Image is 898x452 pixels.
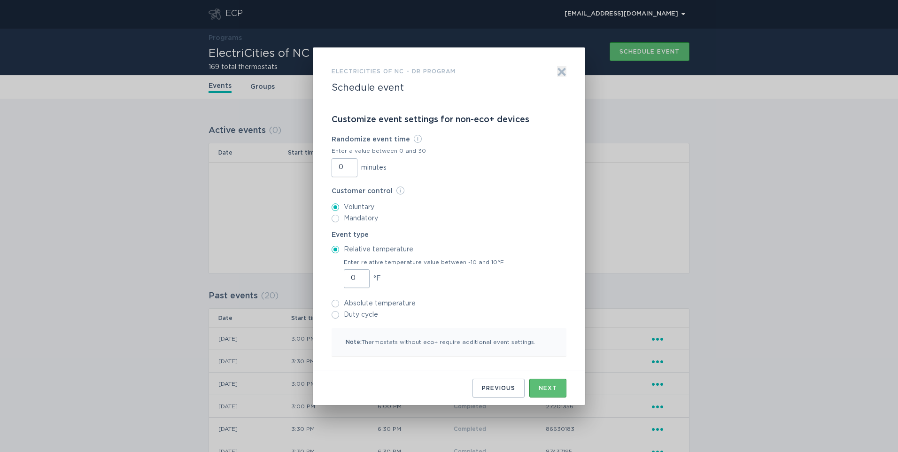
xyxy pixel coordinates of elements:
input: Voluntary [332,203,339,211]
input: Absolute temperature [332,300,339,307]
div: Previous [482,385,515,391]
label: Duty cycle [332,311,566,319]
p: Thermostats without eco+ require additional event settings. [332,328,566,356]
button: Previous [472,379,525,397]
div: Form to create an event [313,47,585,405]
p: Customize event settings for non-eco+ devices [332,115,566,125]
span: minutes [361,164,387,171]
input: Duty cycle [332,311,339,319]
input: Randomize event timeEnter a value between 0 and 30minutes [332,158,357,177]
span: Note: [346,339,362,345]
label: Enter relative temperature value between -10 and 10°F [344,259,504,265]
input: Relative temperature [332,246,339,253]
div: Enter a value between 0 and 30 [332,148,426,154]
label: Relative temperature [332,246,566,253]
h2: Schedule event [332,82,404,94]
span: °F [373,275,381,282]
h3: ElectriCities of NC - DR Program [332,66,456,77]
label: Absolute temperature [332,300,566,307]
label: Customer control [332,187,566,196]
label: Randomize event time [332,135,426,144]
label: Voluntary [332,203,566,211]
label: Mandatory [332,215,566,222]
button: Next [529,379,566,397]
div: Next [539,385,557,391]
label: Event type [332,232,566,238]
button: Exit [557,66,566,77]
input: Mandatory [332,215,339,222]
input: Enter relative temperature value between -10 and 10°F°F [344,269,370,288]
